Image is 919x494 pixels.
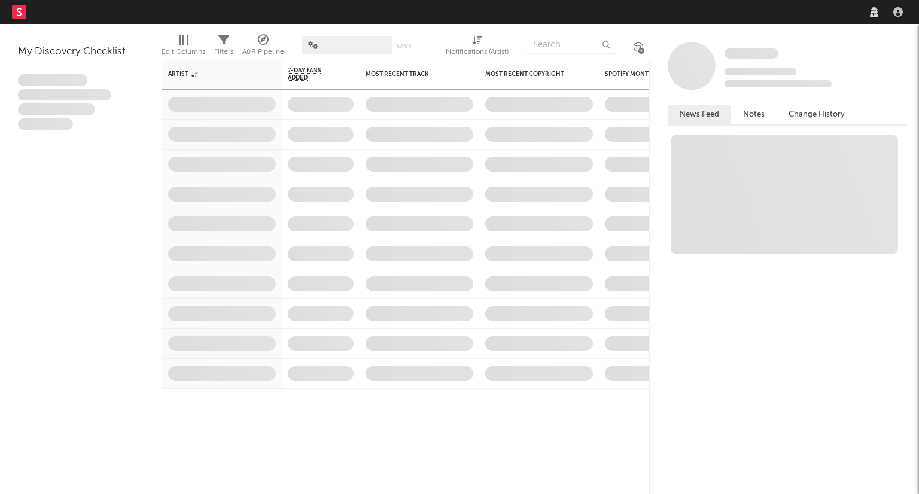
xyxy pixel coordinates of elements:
div: Filters [214,30,233,65]
div: A&R Pipeline [242,45,284,59]
span: Some Artist [725,48,778,59]
span: Praesent ac interdum [18,103,95,115]
span: Lorem ipsum dolor [18,74,87,86]
a: Some Artist [725,48,778,60]
button: Save [396,43,412,50]
span: Integer aliquet in purus et [18,89,111,101]
div: A&R Pipeline [242,30,284,65]
div: Most Recent Track [366,71,455,78]
div: Most Recent Copyright [485,71,575,78]
button: Change History [777,105,857,124]
span: 7-Day Fans Added [288,67,336,81]
button: News Feed [668,105,731,124]
div: Spotify Monthly Listeners [605,71,695,78]
input: Search... [527,36,616,54]
div: Filters [214,45,233,59]
div: Edit Columns [162,45,205,59]
div: Notifications (Artist) [446,30,509,65]
span: 0 fans last week [725,80,832,87]
button: Notes [731,105,777,124]
div: Notifications (Artist) [446,45,509,59]
span: Aliquam viverra [18,118,73,130]
span: Tracking Since: [DATE] [725,68,796,75]
div: Edit Columns [162,30,205,65]
div: Artist [168,71,258,78]
div: My Discovery Checklist [18,45,144,59]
